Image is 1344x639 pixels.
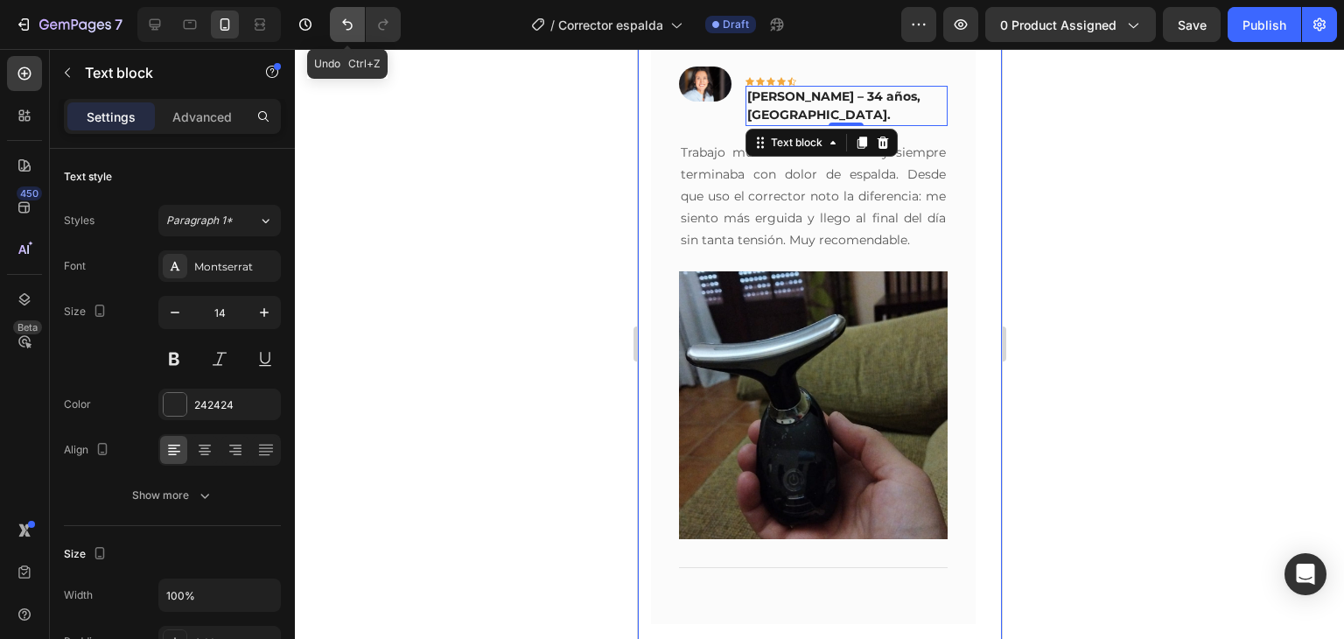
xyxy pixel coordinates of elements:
[1242,16,1286,34] div: Publish
[1228,7,1301,42] button: Publish
[64,480,281,511] button: Show more
[115,14,122,35] p: 7
[558,16,663,34] span: Corrector espalda
[7,7,130,42] button: 7
[64,397,91,412] div: Color
[64,258,86,274] div: Font
[13,320,42,334] div: Beta
[985,7,1156,42] button: 0 product assigned
[85,62,234,83] p: Text block
[194,259,276,275] div: Montserrat
[1178,18,1207,32] span: Save
[330,7,401,42] div: Undo/Redo
[158,205,281,236] button: Paragraph 1*
[1163,7,1221,42] button: Save
[64,587,93,603] div: Width
[166,213,233,228] span: Paragraph 1*
[638,49,1002,639] iframe: Design area
[723,17,749,32] span: Draft
[64,300,110,324] div: Size
[159,579,280,611] input: Auto
[64,439,113,462] div: Align
[172,108,232,126] p: Advanced
[17,186,42,200] div: 450
[550,16,555,34] span: /
[132,487,213,504] div: Show more
[64,213,94,228] div: Styles
[1284,553,1326,595] div: Open Intercom Messenger
[87,108,136,126] p: Settings
[1000,16,1116,34] span: 0 product assigned
[64,543,110,566] div: Size
[64,169,112,185] div: Text style
[194,397,276,413] div: 242424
